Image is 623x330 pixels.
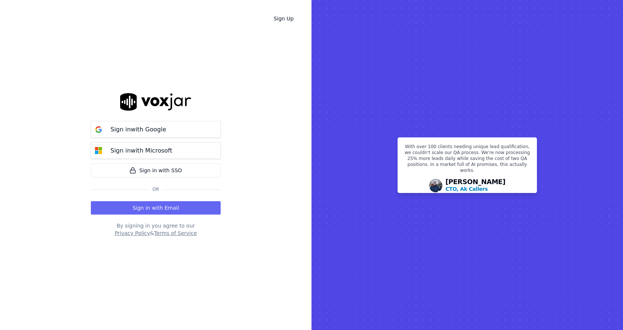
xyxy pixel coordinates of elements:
div: [PERSON_NAME] [445,179,505,193]
button: Sign in with Email [91,201,221,215]
button: Sign inwith Microsoft [91,142,221,159]
button: Privacy Policy [115,229,150,237]
p: Sign in with Google [111,125,166,134]
img: google Sign in button [91,122,106,137]
p: Sign in with Microsoft [111,146,172,155]
img: logo [120,93,191,111]
p: With over 100 clients needing unique lead qualification, we couldn't scale our QA process. We're ... [402,144,532,176]
div: By signing in you agree to our & [91,222,221,237]
a: Sign Up [268,12,300,25]
span: Or [149,186,162,192]
button: Terms of Service [154,229,197,237]
img: Avatar [429,179,442,192]
p: CTO, Ak Callers [445,185,488,193]
img: microsoft Sign in button [91,143,106,158]
button: Sign inwith Google [91,121,221,138]
a: Sign in with SSO [91,163,221,177]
